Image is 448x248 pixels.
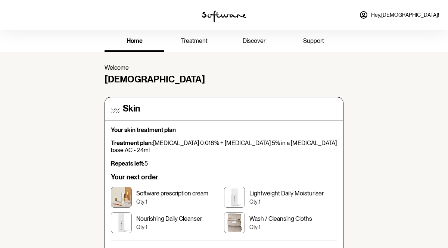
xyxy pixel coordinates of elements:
img: clx1276lm00133b6dgkz82osh.png [224,212,245,233]
p: Nourishing Daily Cleanser [136,215,202,222]
strong: Repeats left: [111,160,144,167]
p: Lightweight Daily Moisturiser [249,190,324,197]
img: clx11wzf0000p3b6dwnx12agy.png [111,212,132,233]
strong: Treatment plan: [111,139,153,147]
img: software logo [202,10,246,22]
a: discover [224,31,284,52]
img: ckrj60pny00003h5x9u7lpp18.jpg [111,187,132,208]
span: home [127,37,143,44]
p: Welcome [105,64,343,71]
p: Your skin treatment plan [111,126,337,134]
span: Hey, [DEMOGRAPHIC_DATA] ! [371,12,439,18]
img: clx11w2j6000n3b6dre1x4m6i.png [224,187,245,208]
p: Qty: 1 [136,199,208,205]
span: support [303,37,324,44]
p: Qty: 1 [249,224,312,230]
span: discover [243,37,265,44]
p: [MEDICAL_DATA] 0.018% + [MEDICAL_DATA] 5% in a [MEDICAL_DATA] base AC - 24ml [111,139,337,154]
span: treatment [181,37,208,44]
h6: Your next order [111,173,337,181]
a: treatment [164,31,224,52]
a: support [284,31,343,52]
a: Hey,[DEMOGRAPHIC_DATA]! [355,6,444,24]
p: Qty: 1 [249,199,324,205]
h4: [DEMOGRAPHIC_DATA] [105,74,343,85]
h4: Skin [123,103,140,114]
p: Wash / Cleansing Cloths [249,215,312,222]
a: home [105,31,164,52]
p: 5 [111,160,337,167]
p: Qty: 1 [136,224,202,230]
p: Software prescription cream [136,190,208,197]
